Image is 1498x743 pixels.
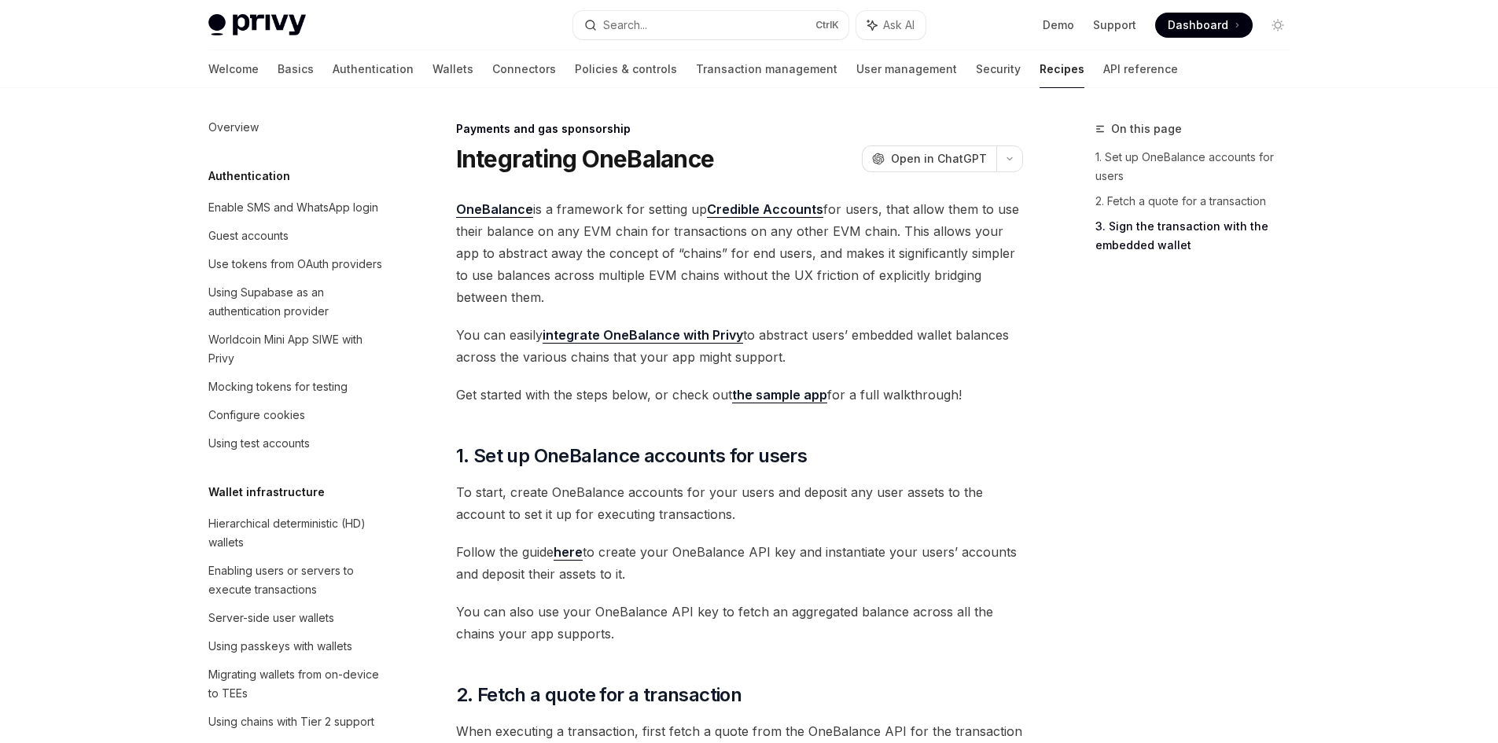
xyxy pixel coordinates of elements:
[456,384,1023,406] span: Get started with the steps below, or check out for a full walkthrough!
[891,151,987,167] span: Open in ChatGPT
[456,601,1023,645] span: You can also use your OneBalance API key to fetch an aggregated balance across all the chains you...
[456,443,808,469] span: 1. Set up OneBalance accounts for users
[208,406,305,425] div: Configure cookies
[1043,17,1074,33] a: Demo
[208,637,352,656] div: Using passkeys with wallets
[707,201,823,218] a: Credible Accounts
[696,50,837,88] a: Transaction management
[815,19,839,31] span: Ctrl K
[196,429,397,458] a: Using test accounts
[208,377,348,396] div: Mocking tokens for testing
[1155,13,1253,38] a: Dashboard
[432,50,473,88] a: Wallets
[208,712,374,731] div: Using chains with Tier 2 support
[456,541,1023,585] span: Follow the guide to create your OneBalance API key and instantiate your users’ accounts and depos...
[196,708,397,736] a: Using chains with Tier 2 support
[196,222,397,250] a: Guest accounts
[732,387,827,403] a: the sample app
[1040,50,1084,88] a: Recipes
[456,198,1023,308] span: is a framework for setting up for users, that allow them to use their balance on any EVM chain fo...
[492,50,556,88] a: Connectors
[196,250,397,278] a: Use tokens from OAuth providers
[856,11,926,39] button: Ask AI
[208,50,259,88] a: Welcome
[208,434,310,453] div: Using test accounts
[196,326,397,373] a: Worldcoin Mini App SIWE with Privy
[208,255,382,274] div: Use tokens from OAuth providers
[196,278,397,326] a: Using Supabase as an authentication provider
[575,50,677,88] a: Policies & controls
[196,401,397,429] a: Configure cookies
[208,665,388,703] div: Migrating wallets from on-device to TEEs
[208,226,289,245] div: Guest accounts
[554,544,583,561] a: here
[603,16,647,35] div: Search...
[456,324,1023,368] span: You can easily to abstract users’ embedded wallet balances across the various chains that your ap...
[196,660,397,708] a: Migrating wallets from on-device to TEEs
[456,481,1023,525] span: To start, create OneBalance accounts for your users and deposit any user assets to the account to...
[856,50,957,88] a: User management
[196,557,397,604] a: Enabling users or servers to execute transactions
[208,609,334,627] div: Server-side user wallets
[1095,214,1303,258] a: 3. Sign the transaction with the embedded wallet
[208,14,306,36] img: light logo
[456,682,742,708] span: 2. Fetch a quote for a transaction
[208,283,388,321] div: Using Supabase as an authentication provider
[456,121,1023,137] div: Payments and gas sponsorship
[196,193,397,222] a: Enable SMS and WhatsApp login
[976,50,1021,88] a: Security
[456,145,715,173] h1: Integrating OneBalance
[1111,120,1182,138] span: On this page
[208,330,388,368] div: Worldcoin Mini App SIWE with Privy
[1093,17,1136,33] a: Support
[208,118,259,137] div: Overview
[208,514,388,552] div: Hierarchical deterministic (HD) wallets
[456,201,533,218] a: OneBalance
[208,561,388,599] div: Enabling users or servers to execute transactions
[196,113,397,142] a: Overview
[883,17,915,33] span: Ask AI
[196,632,397,660] a: Using passkeys with wallets
[862,145,996,172] button: Open in ChatGPT
[196,373,397,401] a: Mocking tokens for testing
[1095,189,1303,214] a: 2. Fetch a quote for a transaction
[208,198,378,217] div: Enable SMS and WhatsApp login
[573,11,848,39] button: Search...CtrlK
[333,50,414,88] a: Authentication
[1265,13,1290,38] button: Toggle dark mode
[278,50,314,88] a: Basics
[196,509,397,557] a: Hierarchical deterministic (HD) wallets
[208,483,325,502] h5: Wallet infrastructure
[208,167,290,186] h5: Authentication
[1103,50,1178,88] a: API reference
[1168,17,1228,33] span: Dashboard
[1095,145,1303,189] a: 1. Set up OneBalance accounts for users
[543,327,743,344] a: integrate OneBalance with Privy
[196,604,397,632] a: Server-side user wallets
